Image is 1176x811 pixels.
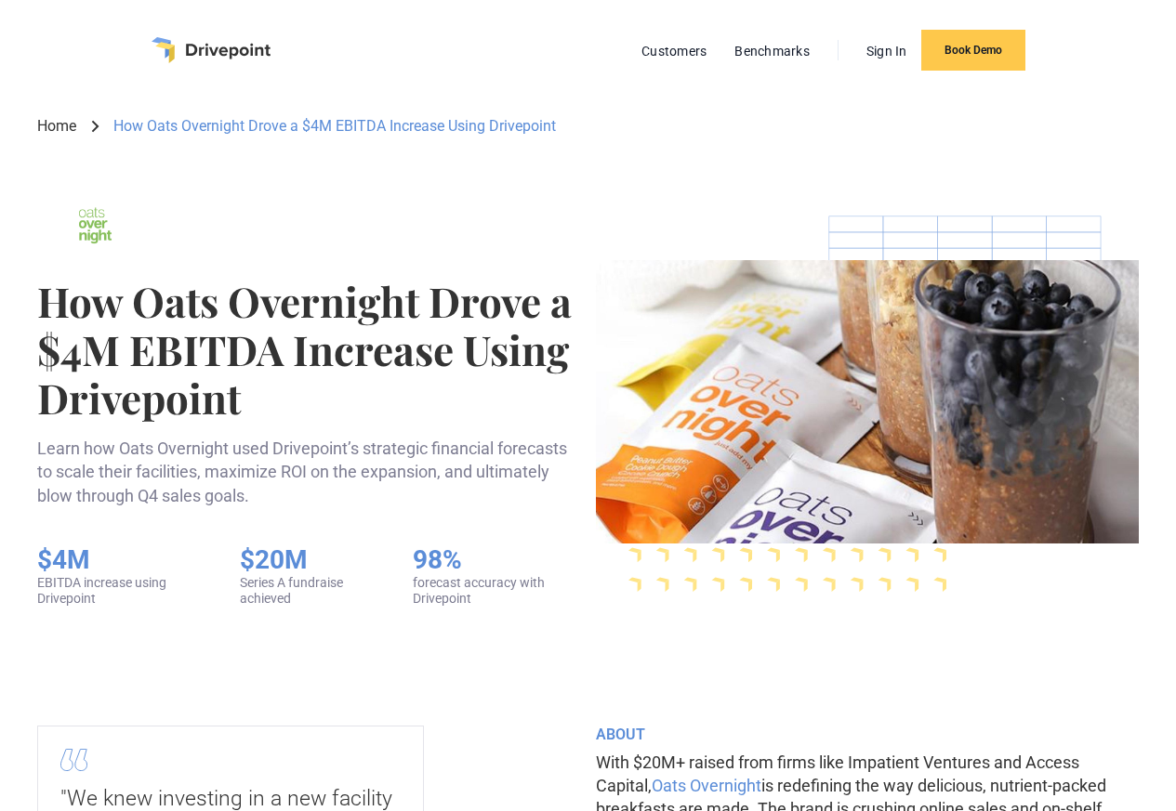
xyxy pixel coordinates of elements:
h6: ABOUT [596,726,1140,743]
div: Series A fundraise achieved [240,575,377,607]
a: Oats Overnight [652,776,761,795]
a: Sign In [857,39,917,63]
div: forecast accuracy with Drivepoint [413,575,580,607]
h5: $4M [37,544,203,576]
div: How Oats Overnight Drove a $4M EBITDA Increase Using Drivepoint [113,116,556,137]
a: home [152,37,271,63]
div: EBITDA increase using Drivepoint [37,575,203,607]
a: Benchmarks [725,39,819,63]
a: Customers [632,39,716,63]
a: Book Demo [921,30,1025,71]
p: Learn how Oats Overnight used Drivepoint’s strategic financial forecasts to scale their facilitie... [37,437,581,507]
a: Home [37,116,76,137]
h5: $20M [240,544,377,576]
h5: 98% [413,544,580,576]
h1: How Oats Overnight Drove a $4M EBITDA Increase Using Drivepoint [37,277,581,422]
